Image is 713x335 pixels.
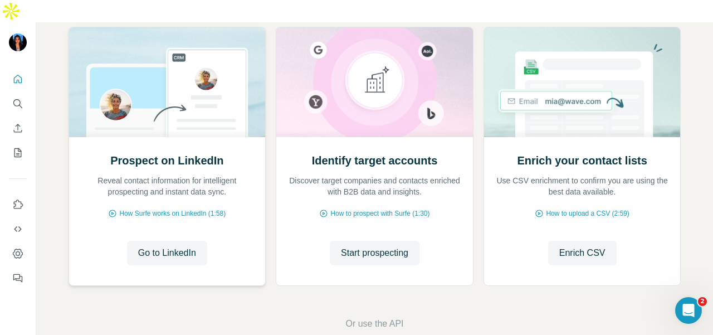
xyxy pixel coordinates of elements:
button: Use Surfe on LinkedIn [9,195,27,215]
p: Reveal contact information for intelligent prospecting and instant data sync. [80,175,255,197]
img: Identify target accounts [276,27,473,137]
span: Enrich CSV [559,246,605,260]
span: Start prospecting [341,246,408,260]
span: How to prospect with Surfe (1:30) [330,208,429,219]
p: Use CSV enrichment to confirm you are using the best data available. [495,175,670,197]
span: Go to LinkedIn [138,246,196,260]
button: Search [9,94,27,114]
iframe: Intercom live chat [675,297,702,324]
img: Prospect on LinkedIn [69,27,266,137]
span: How to upload a CSV (2:59) [546,208,629,219]
button: Go to LinkedIn [127,241,207,265]
span: How Surfe works on LinkedIn (1:58) [119,208,226,219]
button: Enrich CSV [548,241,617,265]
h2: Identify target accounts [312,153,438,168]
button: Start prospecting [330,241,419,265]
p: Discover target companies and contacts enriched with B2B data and insights. [287,175,462,197]
img: Avatar [9,33,27,51]
button: Or use the API [345,317,403,331]
button: Enrich CSV [9,118,27,138]
span: 2 [698,297,707,306]
button: Dashboard [9,244,27,264]
button: Feedback [9,268,27,288]
button: My lists [9,143,27,163]
img: Enrich your contact lists [484,27,681,137]
h2: Enrich your contact lists [517,153,647,168]
button: Use Surfe API [9,219,27,239]
h2: Prospect on LinkedIn [110,153,223,168]
button: Quick start [9,69,27,89]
